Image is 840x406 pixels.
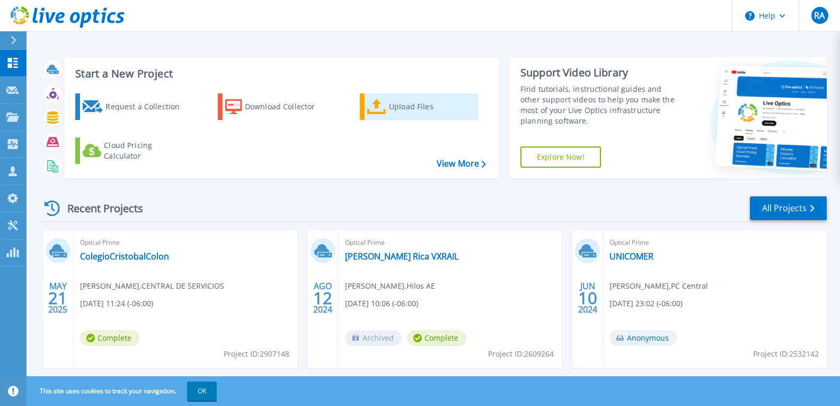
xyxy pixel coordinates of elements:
a: View More [437,159,486,169]
div: Support Video Library [520,66,680,80]
span: Complete [80,330,139,346]
span: Optical Prime [609,237,820,248]
div: Recent Projects [41,195,157,221]
a: Explore Now! [520,146,601,168]
h3: Start a New Project [75,68,485,80]
span: [PERSON_NAME] , PC Central [609,280,708,292]
div: Download Collector [245,96,330,117]
span: [DATE] 10:06 (-06:00) [345,298,418,309]
span: Complete [407,330,466,346]
div: AGO 2024 [313,279,333,317]
div: Upload Files [389,96,474,117]
div: Cloud Pricing Calculator [104,140,189,161]
span: Project ID: 2532142 [753,348,819,360]
a: [PERSON_NAME] Rica VXRAIL [345,251,458,262]
div: Request a Collection [105,96,190,117]
span: [DATE] 11:24 (-06:00) [80,298,153,309]
a: All Projects [750,196,827,220]
span: Anonymous [609,330,677,346]
a: Request a Collection [75,93,193,120]
span: Project ID: 2907148 [224,348,289,360]
span: [PERSON_NAME] , CENTRAL DE SERVICIOS [80,280,224,292]
span: Project ID: 2609264 [488,348,554,360]
span: RA [814,11,825,20]
span: Optical Prime [345,237,556,248]
a: Download Collector [218,93,336,120]
div: JUN 2024 [578,279,598,317]
span: 12 [313,293,332,303]
span: 21 [48,293,67,303]
span: 10 [578,293,597,303]
a: Upload Files [360,93,478,120]
a: ColegioCristobalColon [80,251,169,262]
button: OK [187,382,217,401]
span: Optical Prime [80,237,291,248]
span: [PERSON_NAME] , Hilos AE [345,280,435,292]
div: MAY 2025 [48,279,68,317]
a: Cloud Pricing Calculator [75,137,193,164]
span: This site uses cookies to track your navigation. [29,382,217,401]
div: Find tutorials, instructional guides and other support videos to help you make the most of your L... [520,84,680,126]
span: [DATE] 23:02 (-06:00) [609,298,683,309]
a: UNICOMER [609,251,653,262]
span: Archived [345,330,402,346]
